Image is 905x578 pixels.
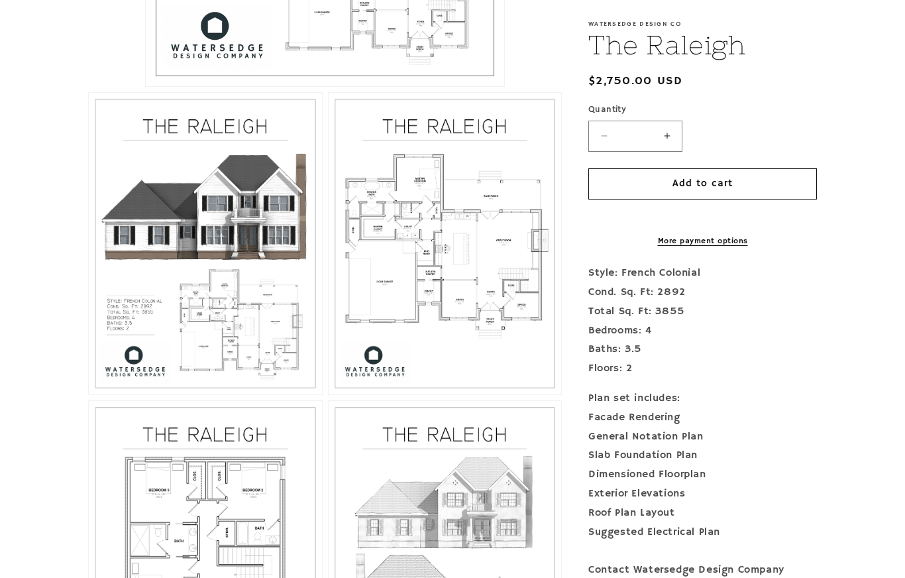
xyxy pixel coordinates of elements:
h1: The Raleigh [588,28,817,62]
div: General Notation Plan [588,428,817,447]
div: Suggested Electrical Plan [588,523,817,542]
div: Exterior Elevations [588,485,817,504]
div: Dimensioned Floorplan [588,465,817,485]
a: More payment options [588,235,817,247]
label: Quantity [588,103,817,117]
p: Watersedge Design Co [588,20,817,28]
div: Facade Rendering [588,408,817,428]
div: Slab Foundation Plan [588,446,817,465]
span: $2,750.00 USD [588,72,682,90]
p: Style: French Colonial Cond. Sq. Ft: 2892 Total Sq. Ft: 3855 Bedrooms: 4 Baths: 3.5 Floors: 2 [588,264,817,378]
div: Roof Plan Layout [588,504,817,523]
div: Plan set includes: [588,389,817,408]
button: Add to cart [588,168,817,200]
